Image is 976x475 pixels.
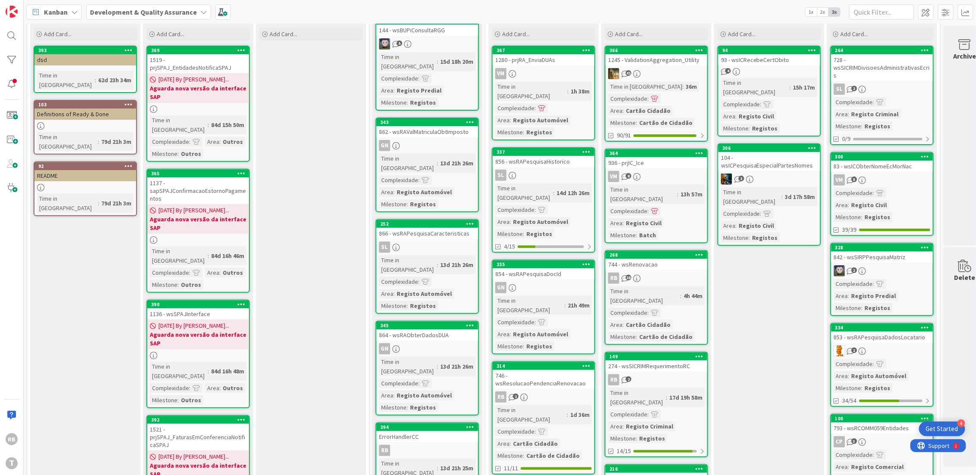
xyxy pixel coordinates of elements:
[418,74,420,83] span: :
[376,220,478,239] div: 252866 - wsRAPesquisaCaracteristicas
[718,152,820,171] div: 104 - wsICPesquisaEspecialPartesNomes
[608,273,619,284] div: RB
[492,260,595,354] a: 335854 - wsRAPesquisaDocIdGNTime in [GEOGRAPHIC_DATA]:21h 49mComplexidade:Area:Registo AutomóvelM...
[34,101,136,120] div: 103Definitions of Ready & Done
[606,54,707,65] div: 1245 - ValidationAggregation_Utility
[718,54,820,65] div: 93 - wsICRecebeCertObito
[380,119,478,125] div: 343
[151,171,249,177] div: 365
[606,259,707,270] div: 744 - wsRenovacao
[376,228,478,239] div: 866 - wsRAPesquisaCaracteristicas
[379,86,393,95] div: Area
[553,188,554,198] span: :
[760,209,762,218] span: :
[495,127,523,137] div: Milestone
[737,221,777,230] div: Registo Civil
[151,47,249,53] div: 369
[18,1,39,12] span: Support
[208,251,209,261] span: :
[379,98,407,107] div: Milestone
[376,140,478,151] div: GN
[636,230,637,240] span: :
[831,54,933,81] div: 728 - wsSICRIMDivisoesAdministrativasEcris
[90,8,197,16] b: Development & Quality Assurance
[849,200,889,210] div: Registo Civil
[873,188,874,198] span: :
[606,171,707,182] div: VM
[379,74,418,83] div: Complexidade
[150,215,246,232] b: Aguarda nova versão da interface SAP
[418,175,420,185] span: :
[606,251,707,259] div: 268
[569,87,592,96] div: 1h 38m
[495,183,553,202] div: Time in [GEOGRAPHIC_DATA]
[379,52,437,71] div: Time in [GEOGRAPHIC_DATA]
[96,75,134,85] div: 62d 23h 34m
[376,220,478,228] div: 252
[177,149,179,158] span: :
[376,16,479,111] a: 144 - wsBUPiConsultaRGGLSTime in [GEOGRAPHIC_DATA]:15d 18h 20mComplexidade:Area:Registo PredialMi...
[379,199,407,209] div: Milestone
[626,173,631,179] span: 8
[749,124,750,133] span: :
[395,187,454,197] div: Registo Automóvel
[493,47,594,65] div: 3671280 - prjRA_EnviaDUAs
[376,38,478,50] div: LS
[524,127,554,137] div: Registos
[606,149,707,157] div: 364
[44,7,68,17] span: Kanban
[718,144,820,152] div: 306
[605,149,708,243] a: 364936 - prjIC_IceVMTime in [GEOGRAPHIC_DATA]:13h 57mComplexidade:Area:Registo CivilMilestone:Batch
[98,199,99,208] span: :
[495,103,535,113] div: Complexidade
[624,106,673,115] div: Cartão Cidadão
[831,161,933,172] div: 83 - wsICObterNomeEcMorNac
[99,199,134,208] div: 79d 21h 3m
[376,126,478,137] div: 862 - wsRAValMatriculaObtImposto
[497,47,594,53] div: 367
[34,47,136,65] div: 393dsd
[760,99,762,109] span: :
[147,54,249,73] div: 1519 - prjSPAJ_EntidadesNotificaSPAJ
[849,4,914,20] input: Quick Filter...
[718,174,820,185] div: JC
[397,40,402,46] span: 5
[34,162,136,181] div: 92README
[609,252,707,258] div: 268
[831,251,933,263] div: 842 - wsSIRPPesquisaMatriz
[626,275,631,280] span: 18
[495,170,507,181] div: SL
[834,121,861,131] div: Milestone
[863,212,893,222] div: Registos
[721,124,749,133] div: Milestone
[376,118,478,137] div: 343862 - wsRAValMatriculaObtImposto
[849,109,901,119] div: Registo Criminal
[438,260,476,270] div: 13d 21h 26m
[376,118,478,126] div: 343
[379,277,418,286] div: Complexidade
[848,291,849,301] span: :
[189,137,190,146] span: :
[150,280,177,289] div: Milestone
[617,131,631,140] span: 90/91
[681,291,705,301] div: 4h 44m
[146,169,250,293] a: 3651137 - sapSPAJConfirmacaoEstornoPagamentos[DATE] By [PERSON_NAME]...Aguarda nova versão da int...
[863,121,893,131] div: Registos
[177,280,179,289] span: :
[34,47,136,54] div: 393
[504,242,515,251] span: 4/15
[150,84,246,101] b: Aguarda nova versão da interface SAP
[735,112,737,121] span: :
[783,192,817,202] div: 3d 17h 58m
[831,153,933,172] div: 30083 - wsICObterNomeEcMorNac
[493,47,594,54] div: 367
[495,282,507,293] div: GN
[622,218,624,228] span: :
[150,137,189,146] div: Complexidade
[37,194,98,213] div: Time in [GEOGRAPHIC_DATA]
[147,170,249,177] div: 365
[852,177,857,182] span: 8
[842,134,851,143] span: 0/9
[37,132,98,151] div: Time in [GEOGRAPHIC_DATA]
[750,124,780,133] div: Registos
